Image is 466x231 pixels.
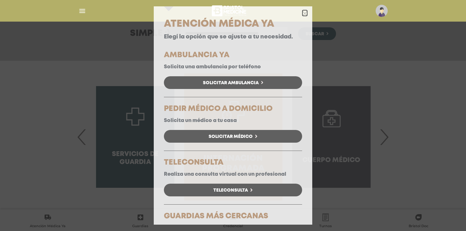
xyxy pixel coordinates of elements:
[164,64,302,70] p: Solicita una ambulancia por teléfono
[213,188,248,193] span: Teleconsulta
[164,159,302,166] h5: TELECONSULTA
[164,34,302,41] p: Elegí la opción que se ajuste a tu necesidad.
[164,118,302,124] p: Solicita un médico a tu casa
[164,105,302,113] h5: PEDIR MÉDICO A DOMICILIO
[164,171,302,177] p: Realiza una consulta virtual con un profesional
[164,76,302,89] a: Solicitar Ambulancia
[164,213,302,220] h5: GUARDIAS MÁS CERCANAS
[209,134,253,139] span: Solicitar Médico
[164,184,302,196] a: Teleconsulta
[164,51,302,59] h5: AMBULANCIA YA
[203,81,259,85] span: Solicitar Ambulancia
[164,20,274,28] span: Atención Médica Ya
[164,130,302,143] a: Solicitar Médico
